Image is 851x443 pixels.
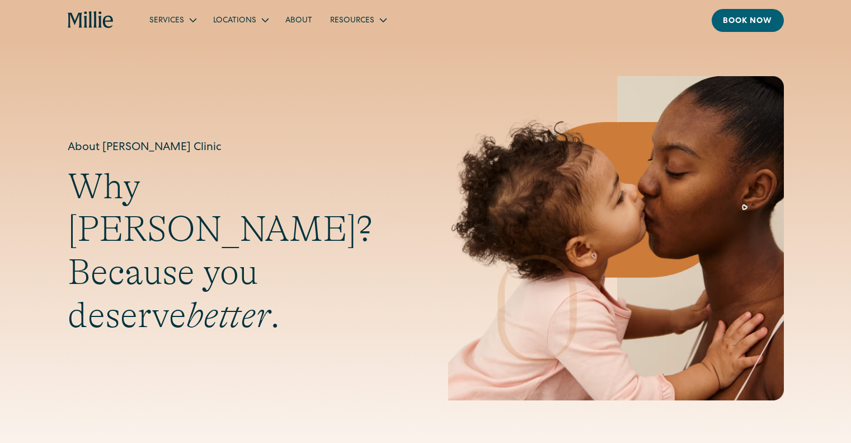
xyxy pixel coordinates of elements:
[448,76,784,400] img: Mother and baby sharing a kiss, highlighting the emotional bond and nurturing care at the heart o...
[140,11,204,29] div: Services
[186,295,270,335] em: better
[213,15,256,27] div: Locations
[712,9,784,32] a: Book now
[68,11,114,29] a: home
[68,165,403,337] h2: Why [PERSON_NAME]? Because you deserve .
[321,11,394,29] div: Resources
[68,139,403,156] h1: About [PERSON_NAME] Clinic
[723,16,773,27] div: Book now
[276,11,321,29] a: About
[330,15,374,27] div: Resources
[204,11,276,29] div: Locations
[149,15,184,27] div: Services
